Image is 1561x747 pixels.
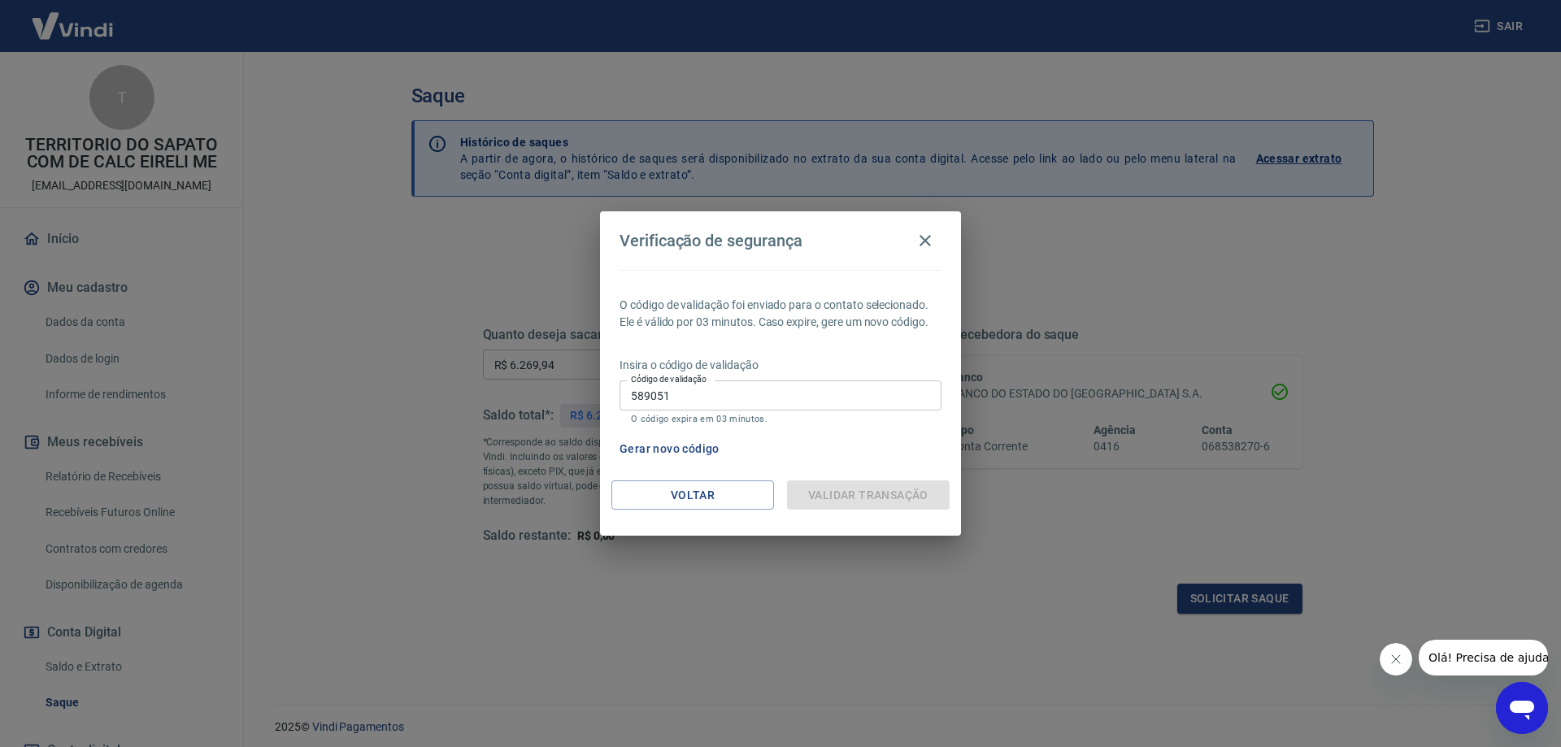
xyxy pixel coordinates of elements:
button: Voltar [611,480,774,510]
span: Olá! Precisa de ajuda? [10,11,137,24]
iframe: Botão para abrir a janela de mensagens [1496,682,1548,734]
p: Insira o código de validação [620,357,941,374]
p: O código de validação foi enviado para o contato selecionado. Ele é válido por 03 minutos. Caso e... [620,297,941,331]
p: O código expira em 03 minutos. [631,414,930,424]
h4: Verificação de segurança [620,231,802,250]
button: Gerar novo código [613,434,726,464]
iframe: Fechar mensagem [1380,643,1412,675]
label: Código de validação [631,373,707,385]
iframe: Mensagem da empresa [1419,640,1548,675]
